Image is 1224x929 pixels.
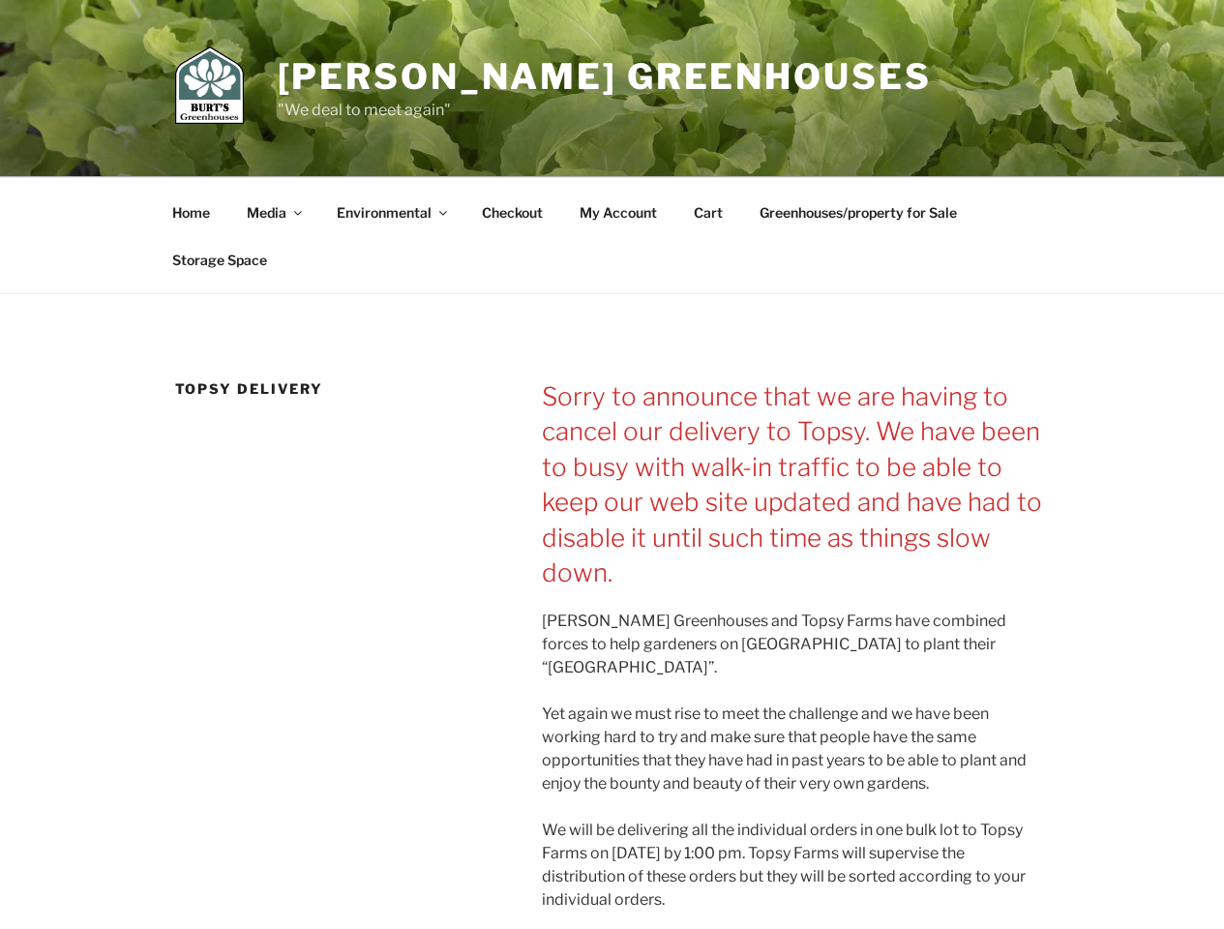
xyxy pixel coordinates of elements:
[156,236,284,284] a: Storage Space
[175,46,244,124] img: Burt's Greenhouses
[230,189,317,236] a: Media
[542,703,1049,795] p: Yet again we must rise to meet the challenge and we have been working hard to try and make sure t...
[677,189,740,236] a: Cart
[156,189,1069,284] nav: Top Menu
[743,189,974,236] a: Greenhouses/property for Sale
[465,189,560,236] a: Checkout
[542,819,1049,912] p: We will be delivering all the individual orders in one bulk lot to Topsy Farms on [DATE] by 1:00 ...
[542,381,1042,587] span: Sorry to announce that we are having to cancel our delivery to Topsy. We have been to busy with w...
[320,189,463,236] a: Environmental
[156,189,227,236] a: Home
[563,189,674,236] a: My Account
[542,610,1049,679] p: [PERSON_NAME] Greenhouses and Topsy Farms have combined forces to help gardeners on [GEOGRAPHIC_D...
[278,99,932,122] p: "We deal to meet again"
[278,55,932,98] a: [PERSON_NAME] Greenhouses
[175,379,490,399] h1: Topsy Delivery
